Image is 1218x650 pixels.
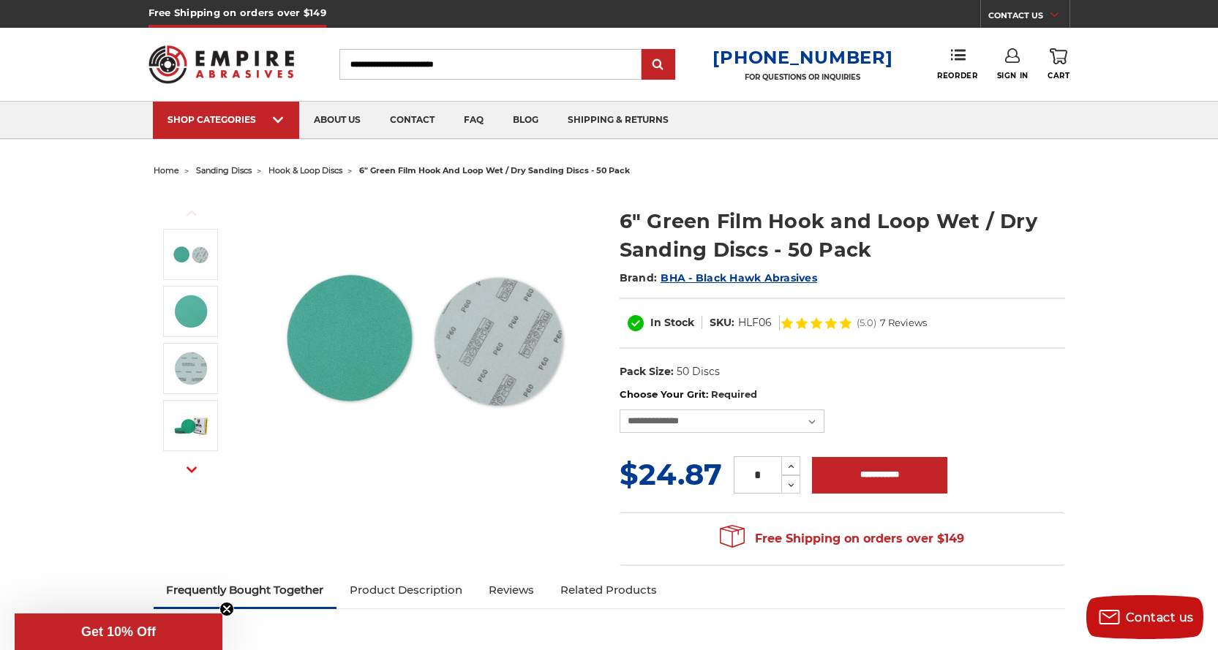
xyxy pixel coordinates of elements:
dt: Pack Size: [620,364,674,379]
a: shipping & returns [553,102,683,139]
a: home [154,165,179,175]
a: [PHONE_NUMBER] [713,47,892,68]
span: 6" green film hook and loop wet / dry sanding discs - 50 pack [359,165,630,175]
a: Related Products [547,574,670,606]
dd: 50 Discs [677,364,720,379]
img: 6-inch 60-grit green film hook and loop sanding discs with fast cutting aluminum oxide for coarse... [279,192,571,484]
a: Cart [1048,48,1069,80]
span: Reorder [937,71,977,80]
a: BHA - Black Hawk Abrasives [661,271,817,284]
span: In Stock [650,316,694,329]
button: Next [174,454,209,485]
span: (5.0) [857,318,876,328]
a: Reviews [475,574,547,606]
span: Brand: [620,271,658,284]
dt: SKU: [710,315,734,330]
small: Required [711,388,757,400]
img: BHA box multi pack with 50 water resistant 6-inch green film hook and loop sanding discs p2000 gr... [173,407,209,444]
a: about us [299,102,375,139]
a: faq [449,102,498,139]
span: $24.87 [620,456,722,492]
a: Frequently Bought Together [154,574,337,606]
h1: 6" Green Film Hook and Loop Wet / Dry Sanding Discs - 50 Pack [620,207,1065,264]
button: Previous [174,197,209,229]
label: Choose Your Grit: [620,388,1065,402]
img: Empire Abrasives [149,36,295,93]
img: 6-inch 120-grit green film hook and loop disc for contour sanding on ferrous and non ferrous surf... [173,293,209,330]
span: Free Shipping on orders over $149 [720,524,964,553]
span: 7 Reviews [880,318,927,328]
span: Get 10% Off [81,624,156,639]
img: 6-inch ultra fine 2000-grit green film hook & loop disc for metalworking and woodworking applicat... [173,350,209,387]
a: Reorder [937,48,977,80]
span: Contact us [1126,611,1194,624]
a: Product Description [337,574,475,606]
a: sanding discs [196,165,252,175]
img: 6-inch 60-grit green film hook and loop sanding discs with fast cutting aluminum oxide for coarse... [173,236,209,273]
div: Get 10% OffClose teaser [15,613,222,650]
a: CONTACT US [988,7,1069,28]
a: contact [375,102,449,139]
p: FOR QUESTIONS OR INQUIRIES [713,72,892,82]
div: SHOP CATEGORIES [168,114,285,125]
a: hook & loop discs [268,165,342,175]
a: blog [498,102,553,139]
button: Contact us [1086,595,1203,639]
input: Submit [644,50,673,80]
button: Close teaser [219,602,234,616]
span: Sign In [997,71,1029,80]
span: Cart [1048,71,1069,80]
dd: HLF06 [738,315,772,330]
